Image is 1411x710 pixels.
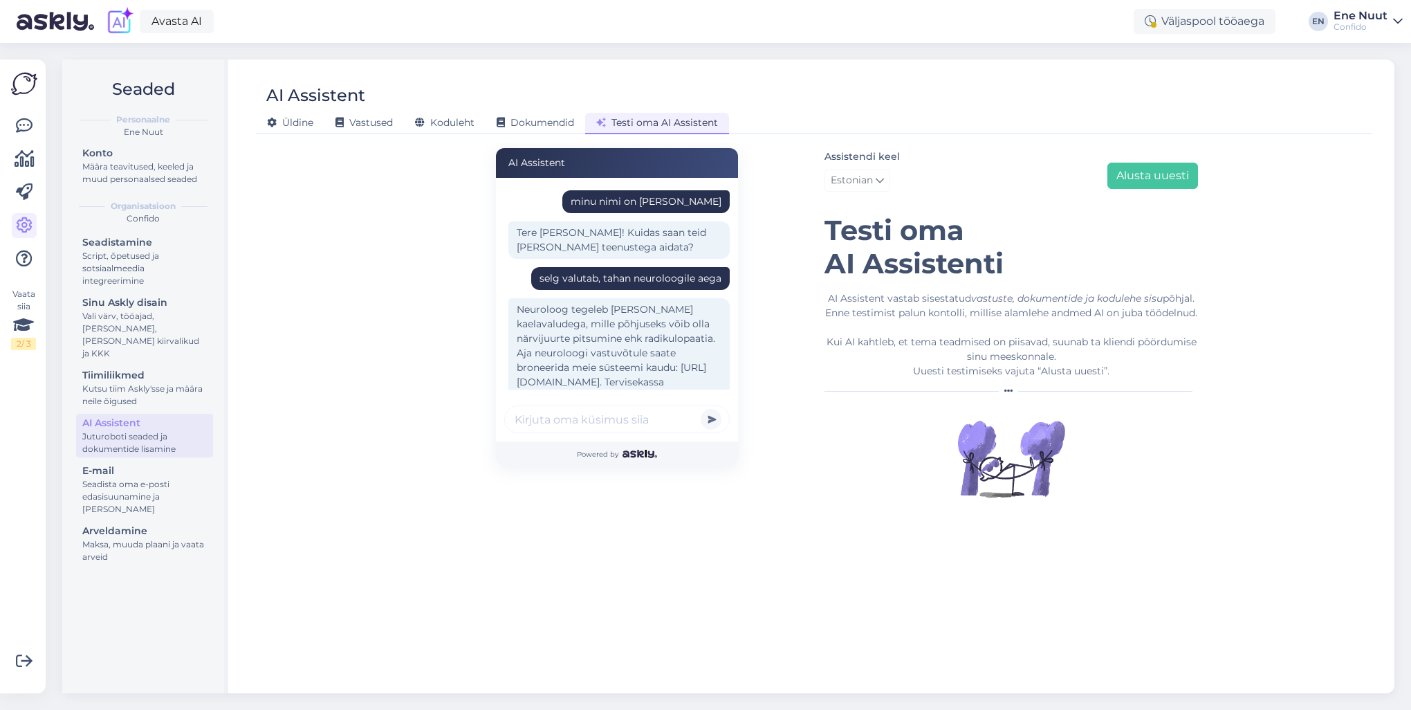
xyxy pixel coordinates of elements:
div: E-mail [82,464,207,478]
b: Personaalne [116,113,170,126]
a: ArveldamineMaksa, muuda plaani ja vaata arveid [76,522,213,565]
div: minu nimi on [PERSON_NAME] [571,194,721,209]
a: Sinu Askly disainVali värv, tööajad, [PERSON_NAME], [PERSON_NAME] kiirvalikud ja KKK [76,293,213,362]
a: KontoMäära teavitused, keeled ja muud personaalsed seaded [76,144,213,188]
div: AI Assistent [266,82,365,109]
span: Estonian [831,173,873,188]
div: Väljaspool tööaega [1134,9,1275,34]
a: SeadistamineScript, õpetused ja sotsiaalmeedia integreerimine [76,233,213,289]
a: Estonian [824,170,890,192]
div: 2 / 3 [11,338,36,350]
label: Assistendi keel [824,149,900,164]
div: Kutsu tiim Askly'sse ja määra neile õigused [82,383,207,408]
span: Üldine [267,116,313,129]
i: vastuste, dokumentide ja kodulehe sisu [971,292,1163,304]
h1: Testi oma AI Assistenti [824,214,1198,280]
img: Askly [622,450,656,458]
div: Sinu Askly disain [82,295,207,310]
div: selg valutab, tahan neuroloogile aega [539,271,721,286]
a: AI AssistentJuturoboti seaded ja dokumentide lisamine [76,414,213,457]
span: Testi oma AI Assistent [596,116,718,129]
div: Neuroloog tegeleb [PERSON_NAME] kaelavaludega, mille põhjuseks võib olla närvijuurte pitsumine eh... [508,298,730,452]
div: Ene Nuut [73,126,213,138]
div: Script, õpetused ja sotsiaalmeedia integreerimine [82,250,207,287]
a: E-mailSeadista oma e-posti edasisuunamine ja [PERSON_NAME] [76,462,213,518]
div: Tere [PERSON_NAME]! Kuidas saan teid [PERSON_NAME] teenustega aidata? [508,221,730,259]
div: Seadista oma e-posti edasisuunamine ja [PERSON_NAME] [82,478,207,516]
div: Tiimiliikmed [82,368,207,383]
div: AI Assistent [82,416,207,430]
img: explore-ai [105,7,134,36]
img: Illustration [956,403,1067,514]
span: Powered by [577,449,656,459]
div: Confido [73,212,213,225]
a: Ene NuutConfido [1334,10,1403,33]
div: Konto [82,146,207,161]
span: Koduleht [415,116,474,129]
a: Avasta AI [140,10,214,33]
div: Confido [1334,21,1387,33]
div: Arveldamine [82,524,207,538]
div: Juturoboti seaded ja dokumentide lisamine [82,430,207,455]
div: Ene Nuut [1334,10,1387,21]
div: Määra teavitused, keeled ja muud personaalsed seaded [82,161,207,185]
div: Vali värv, tööajad, [PERSON_NAME], [PERSON_NAME] kiirvalikud ja KKK [82,310,207,360]
span: Dokumendid [497,116,574,129]
button: Alusta uuesti [1107,163,1198,189]
div: Seadistamine [82,235,207,250]
h2: Seaded [73,76,213,102]
div: Vaata siia [11,288,36,350]
input: Kirjuta oma küsimus siia [504,406,730,433]
a: TiimiliikmedKutsu tiim Askly'sse ja määra neile õigused [76,366,213,410]
div: AI Assistent vastab sisestatud põhjal. Enne testimist palun kontolli, millise alamlehe andmed AI ... [824,291,1198,379]
img: Askly Logo [11,71,37,97]
div: AI Assistent [496,148,738,178]
div: EN [1309,12,1328,31]
div: Maksa, muuda plaani ja vaata arveid [82,538,207,563]
span: Vastused [335,116,393,129]
b: Organisatsioon [111,200,176,212]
